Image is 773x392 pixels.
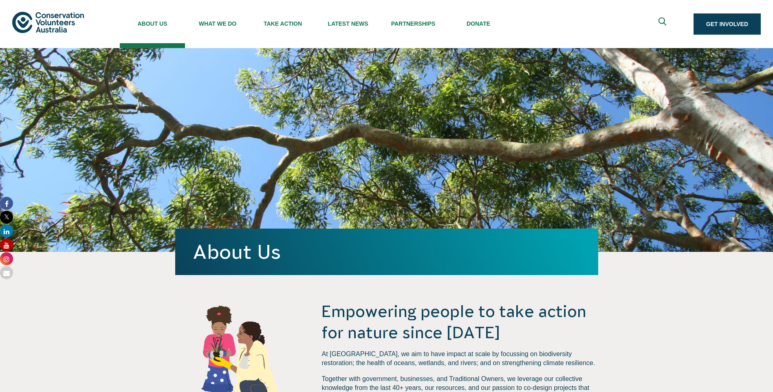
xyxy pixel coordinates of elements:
a: Get Involved [694,13,761,35]
h4: Empowering people to take action for nature since [DATE] [322,301,598,343]
span: Partnerships [381,20,446,27]
span: Take Action [250,20,315,27]
p: At [GEOGRAPHIC_DATA], we aim to have impact at scale by focussing on biodiversity restoration; th... [322,350,598,368]
span: Donate [446,20,511,27]
span: Expand search box [658,18,668,31]
button: Expand search box Close search box [654,14,673,34]
span: Latest News [315,20,381,27]
span: What We Do [185,20,250,27]
h1: About Us [193,241,580,263]
span: About Us [120,20,185,27]
img: logo.svg [12,12,84,33]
